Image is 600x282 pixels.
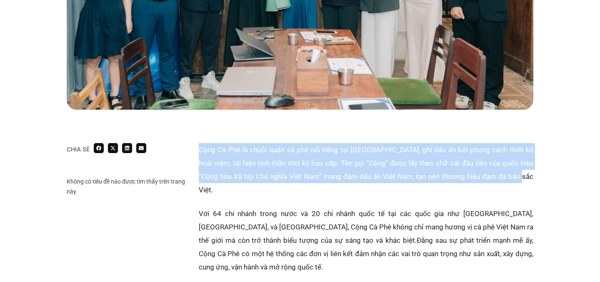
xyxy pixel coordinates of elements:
div: Chia sẻ [67,146,90,152]
div: Share on linkedin [122,143,132,153]
div: Share on facebook [94,143,104,153]
div: Share on email [136,143,146,153]
div: Share on x-twitter [108,143,118,153]
p: Cộng Cà Phê là chuỗi quán cà phê nổi tiếng tại [GEOGRAPHIC_DATA], ghi dấu ấn bởi phong cách thiết... [199,143,533,196]
div: Không có tiêu đề nào được tìm thấy trên trang này. [67,176,190,196]
p: Với 64 chi nhánh trong nước và 20 chi nhánh quốc tế tại các quốc gia như [GEOGRAPHIC_DATA], [GEOG... [199,207,533,274]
